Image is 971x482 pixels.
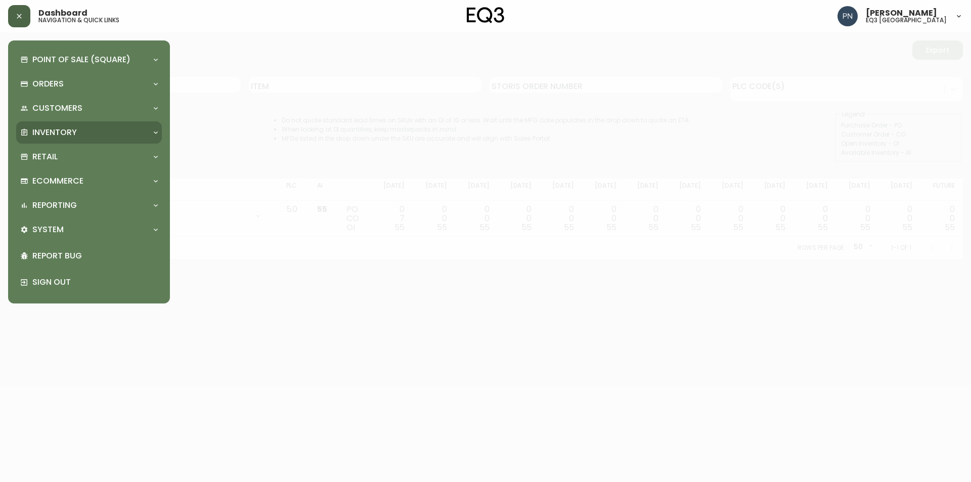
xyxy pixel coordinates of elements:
[16,170,162,192] div: Ecommerce
[32,250,158,261] p: Report Bug
[32,127,77,138] p: Inventory
[837,6,858,26] img: 496f1288aca128e282dab2021d4f4334
[32,200,77,211] p: Reporting
[32,176,83,187] p: Ecommerce
[16,73,162,95] div: Orders
[32,54,130,65] p: Point of Sale (Square)
[16,243,162,269] div: Report Bug
[16,218,162,241] div: System
[467,7,504,23] img: logo
[866,17,947,23] h5: eq3 [GEOGRAPHIC_DATA]
[866,9,937,17] span: [PERSON_NAME]
[32,277,158,288] p: Sign Out
[32,151,58,162] p: Retail
[32,78,64,90] p: Orders
[32,224,64,235] p: System
[16,97,162,119] div: Customers
[38,17,119,23] h5: navigation & quick links
[32,103,82,114] p: Customers
[16,269,162,295] div: Sign Out
[16,49,162,71] div: Point of Sale (Square)
[38,9,87,17] span: Dashboard
[16,146,162,168] div: Retail
[16,121,162,144] div: Inventory
[16,194,162,216] div: Reporting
